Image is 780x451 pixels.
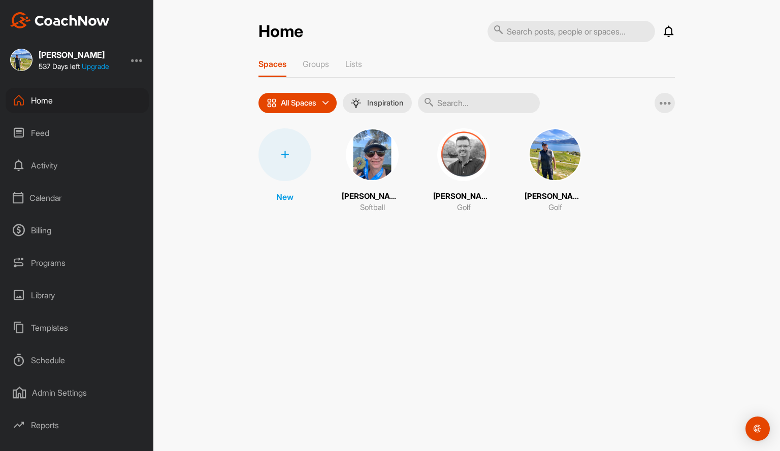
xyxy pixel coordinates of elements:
[529,128,581,181] img: square_b33d83ca01a2c93ab7749f9c8b1ed9b1.jpg
[6,218,149,243] div: Billing
[39,62,80,71] span: 537 Days left
[342,191,403,202] p: [PERSON_NAME]
[433,191,494,202] p: [PERSON_NAME]
[437,128,490,181] img: square_a4d676964544831e881a6ed8885420ce.jpg
[10,49,32,71] img: square_b33d83ca01a2c93ab7749f9c8b1ed9b1.jpg
[345,59,362,69] p: Lists
[303,59,329,69] p: Groups
[457,202,471,214] p: Golf
[258,22,303,42] h2: Home
[745,417,770,441] div: Open Intercom Messenger
[433,128,494,214] a: [PERSON_NAME]Golf
[276,191,294,203] p: New
[548,202,562,214] p: Golf
[6,380,149,405] div: Admin Settings
[367,99,404,107] p: Inspiration
[6,412,149,438] div: Reports
[6,153,149,178] div: Activity
[267,98,277,108] img: icon
[351,98,361,108] img: menuIcon
[342,128,403,214] a: [PERSON_NAME]Softball
[525,128,586,214] a: [PERSON_NAME]Golf
[360,202,385,214] p: Softball
[487,21,655,42] input: Search posts, people or spaces...
[418,93,540,113] input: Search...
[10,12,110,28] img: CoachNow
[6,315,149,340] div: Templates
[6,250,149,275] div: Programs
[346,128,399,181] img: square_190849761048e51fdfbd1b1918461d71.jpg
[6,348,149,373] div: Schedule
[258,59,286,69] p: Spaces
[6,88,149,113] div: Home
[281,99,316,107] p: All Spaces
[6,185,149,211] div: Calendar
[6,120,149,146] div: Feed
[82,62,109,71] a: Upgrade
[39,51,109,59] div: [PERSON_NAME]
[525,191,586,202] p: [PERSON_NAME]
[6,283,149,308] div: Library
